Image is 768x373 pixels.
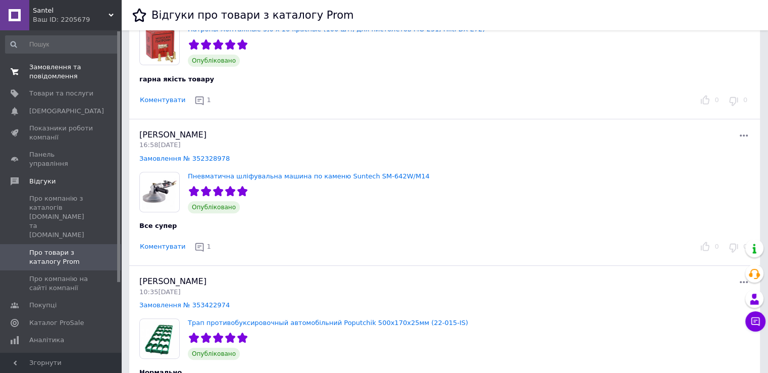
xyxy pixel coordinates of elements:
span: Замовлення та повідомлення [29,63,93,81]
button: Коментувати [139,242,186,252]
span: Все супер [139,222,177,229]
span: Про товари з каталогу Prom [29,248,93,266]
span: Показники роботи компанії [29,124,93,142]
span: Опубліковано [188,348,240,360]
span: Про компанію з каталогів [DOMAIN_NAME] та [DOMAIN_NAME] [29,194,93,240]
span: Покупці [29,301,57,310]
span: 16:58[DATE] [139,141,180,149]
button: Коментувати [139,95,186,106]
span: 1 [207,243,211,250]
button: Чат з покупцем [745,311,765,332]
button: 1 [192,239,215,255]
input: Пошук [5,35,119,54]
a: Трап противобуксировочный автомобільний Poputchik 500х170х25мм (22-015-IS) [188,319,468,327]
a: Замовлення № 352328978 [139,155,230,162]
button: 1 [192,92,215,108]
span: 1 [207,96,211,104]
img: Пневматична шліфувальна машина по каменю Suntech SM-642W/M14 [140,172,179,212]
a: Замовлення № 353422974 [139,301,230,309]
span: Про компанію на сайті компанії [29,274,93,293]
span: Товари та послуги [29,89,93,98]
img: Патроны монтажные 5,6 х 16 красные (100 шт., для пистолетов MG-251, Hilti DX E72) [140,25,179,65]
img: Трап противобуксировочный автомобільний Poputchik 500х170х25мм (22-015-IS) [140,319,179,358]
span: 10:35[DATE] [139,288,180,296]
h1: Відгуки про товари з каталогу Prom [151,9,353,21]
span: гарна якість товару [139,75,214,83]
a: Пневматична шліфувальна машина по каменю Suntech SM-642W/M14 [188,172,430,180]
div: Ваш ID: 2205679 [33,15,121,24]
span: Santel [33,6,109,15]
span: Каталог ProSale [29,318,84,328]
span: Опубліковано [188,201,240,213]
span: Аналітика [29,336,64,345]
span: [PERSON_NAME] [139,276,207,286]
span: Панель управління [29,150,93,168]
span: [PERSON_NAME] [139,130,207,139]
span: Відгуки [29,177,56,186]
span: Опубліковано [188,55,240,67]
span: [DEMOGRAPHIC_DATA] [29,107,104,116]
